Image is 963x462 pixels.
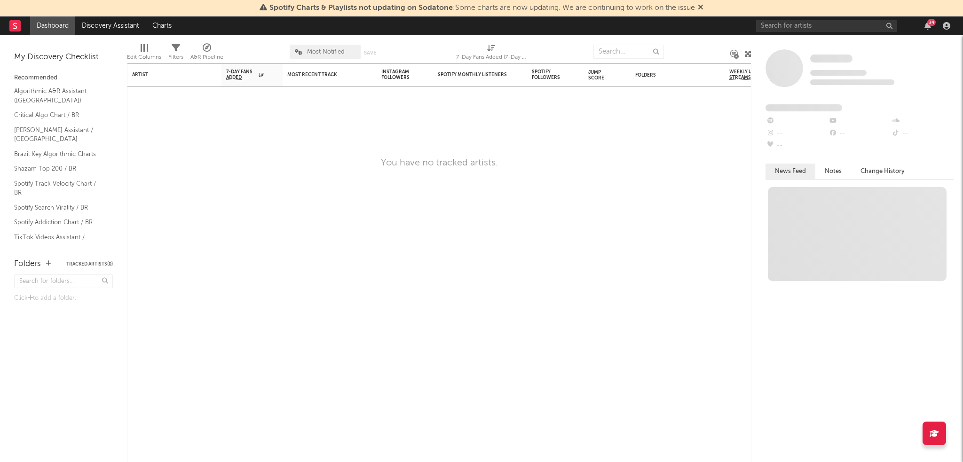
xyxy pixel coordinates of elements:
span: Dismiss [698,4,703,12]
span: Tracking Since: [DATE] [810,70,867,76]
div: A&R Pipeline [190,40,223,67]
a: Critical Algo Chart / BR [14,110,103,120]
div: Folders [635,72,706,78]
div: Spotify Monthly Listeners [438,72,508,78]
button: Save [364,50,376,55]
a: Discovery Assistant [75,16,146,35]
div: -- [891,127,954,140]
input: Search... [593,45,664,59]
a: [PERSON_NAME] Assistant / [GEOGRAPHIC_DATA] [14,125,103,144]
a: Dashboard [30,16,75,35]
div: Artist [132,72,203,78]
div: -- [828,115,891,127]
div: -- [766,140,828,152]
button: Tracked Artists(0) [66,262,113,266]
span: Most Notified [307,49,345,55]
div: 7-Day Fans Added (7-Day Fans Added) [456,52,527,63]
span: 0 fans last week [810,79,894,85]
span: : Some charts are now updating. We are continuing to work on the issue [269,4,695,12]
span: Fans Added by Platform [766,104,842,111]
div: Filters [168,52,183,63]
div: Most Recent Track [287,72,358,78]
div: You have no tracked artists. [381,157,498,169]
div: Recommended [14,72,113,84]
input: Search for artists [756,20,897,32]
div: Click to add a folder. [14,293,113,304]
span: Weekly US Streams [729,69,762,80]
a: Some Artist [810,54,852,63]
span: Some Artist [810,55,852,63]
a: Spotify Search Virality / BR [14,203,103,213]
a: Spotify Track Velocity Chart / BR [14,179,103,198]
div: 34 [927,19,936,26]
a: Spotify Addiction Chart / BR [14,217,103,227]
button: Notes [815,164,851,179]
a: Brazil Key Algorithmic Charts [14,149,103,159]
div: 7-Day Fans Added (7-Day Fans Added) [456,40,527,67]
div: Instagram Followers [381,69,414,80]
div: Filters [168,40,183,67]
a: Algorithmic A&R Assistant ([GEOGRAPHIC_DATA]) [14,86,103,105]
div: Edit Columns [127,40,161,67]
input: Search for folders... [14,274,113,288]
button: 34 [924,22,931,30]
span: Spotify Charts & Playlists not updating on Sodatone [269,4,453,12]
div: -- [766,115,828,127]
button: Change History [851,164,914,179]
a: TikTok Videos Assistant / [GEOGRAPHIC_DATA] [14,232,103,251]
div: A&R Pipeline [190,52,223,63]
div: My Discovery Checklist [14,52,113,63]
button: News Feed [766,164,815,179]
div: Spotify Followers [532,69,565,80]
div: -- [828,127,891,140]
div: -- [766,127,828,140]
div: -- [891,115,954,127]
div: Jump Score [588,70,612,81]
a: Shazam Top 200 / BR [14,164,103,174]
div: Edit Columns [127,52,161,63]
div: Folders [14,258,41,270]
a: Charts [146,16,178,35]
span: 7-Day Fans Added [226,69,256,80]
